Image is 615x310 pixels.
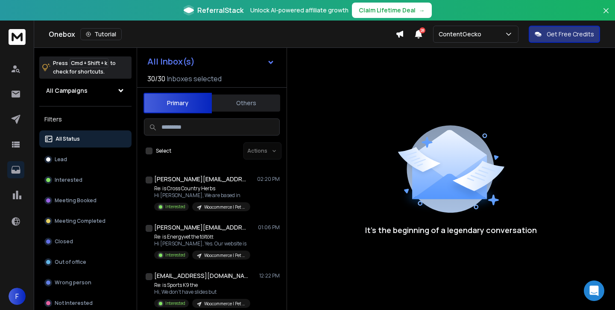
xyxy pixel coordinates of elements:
[167,74,222,84] h3: Inboxes selected
[365,224,537,236] p: It’s the beginning of a legendary conversation
[9,288,26,305] button: F
[257,176,280,183] p: 02:20 PM
[39,151,132,168] button: Lead
[39,213,132,230] button: Meeting Completed
[80,28,122,40] button: Tutorial
[39,130,132,148] button: All Status
[419,27,425,33] span: 28
[39,113,132,125] h3: Filters
[165,252,185,258] p: Interested
[55,300,93,307] p: Not Interested
[39,192,132,209] button: Meeting Booked
[55,279,91,286] p: Wrong person
[46,86,88,95] h1: All Campaigns
[39,171,132,189] button: Interested
[154,289,250,295] p: Hi, We don't have slides but
[154,282,250,289] p: Re: is Sports K9 the
[154,175,248,183] h1: [PERSON_NAME][EMAIL_ADDRESS][DOMAIN_NAME]
[39,274,132,291] button: Wrong person
[547,30,594,38] p: Get Free Credits
[147,74,165,84] span: 30 / 30
[49,28,395,40] div: Onebox
[39,254,132,271] button: Out of office
[204,252,245,259] p: Woocommerce | Pet Food & Supplies | [GEOGRAPHIC_DATA] | [PERSON_NAME]'s unhinged, Erki v2 | [DATE]
[55,259,86,266] p: Out of office
[154,272,248,280] h1: [EMAIL_ADDRESS][DOMAIN_NAME]
[439,30,485,38] p: ContentGecko
[154,223,248,232] h1: [PERSON_NAME][EMAIL_ADDRESS][DOMAIN_NAME]
[70,58,108,68] span: Cmd + Shift + k
[141,53,281,70] button: All Inbox(s)
[156,148,171,154] label: Select
[197,5,243,15] span: ReferralStack
[39,233,132,250] button: Closed
[250,6,348,15] p: Unlock AI-powered affiliate growth
[39,82,132,99] button: All Campaigns
[55,197,97,204] p: Meeting Booked
[165,300,185,307] p: Interested
[212,94,280,112] button: Others
[204,204,245,210] p: Woocommerce | Pet Food & Supplies | [GEOGRAPHIC_DATA] | Eerik's unhinged, shorter | [DATE]
[55,238,73,245] p: Closed
[584,280,604,301] div: Open Intercom Messenger
[56,136,80,142] p: All Status
[259,272,280,279] p: 12:22 PM
[204,301,245,307] p: Woocommerce | Pet Food & Supplies | [GEOGRAPHIC_DATA] | Eerik's unhinged, shorter | [DATE]
[600,5,612,26] button: Close banner
[154,233,250,240] p: Re: is Energyvet the töltött
[53,59,116,76] p: Press to check for shortcuts.
[143,93,212,113] button: Primary
[154,192,250,199] p: Hi [PERSON_NAME], We are based in
[352,3,432,18] button: Claim Lifetime Deal→
[55,156,67,163] p: Lead
[154,185,250,192] p: Re: is Cross Country Herbs
[419,6,425,15] span: →
[154,240,250,247] p: Hi [PERSON_NAME], Yes. Our website is
[165,204,185,210] p: Interested
[258,224,280,231] p: 01:06 PM
[529,26,600,43] button: Get Free Credits
[147,57,195,66] h1: All Inbox(s)
[55,177,82,183] p: Interested
[55,218,105,224] p: Meeting Completed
